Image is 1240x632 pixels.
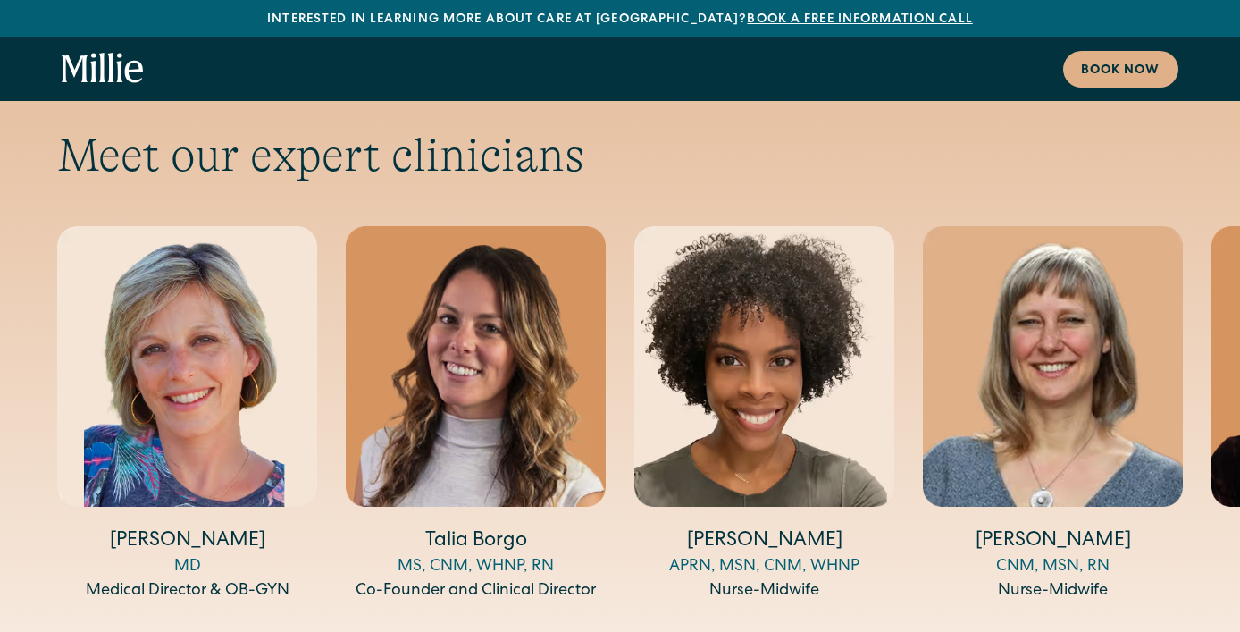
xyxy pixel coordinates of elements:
div: Co-Founder and Clinical Director [346,579,606,603]
h2: Meet our expert clinicians [57,128,1183,183]
h4: Talia Borgo [346,528,606,556]
div: Medical Director & OB-GYN [57,579,317,603]
a: home [62,53,144,85]
div: APRN, MSN, CNM, WHNP [634,555,894,579]
div: Book now [1081,62,1160,80]
div: MS, CNM, WHNP, RN [346,555,606,579]
div: Nurse-Midwife [923,579,1183,603]
div: CNM, MSN, RN [923,555,1183,579]
div: 4 / 14 [923,226,1183,603]
div: 1 / 14 [57,226,317,603]
div: MD [57,555,317,579]
div: 3 / 14 [634,226,894,603]
a: Book a free information call [747,13,972,26]
h4: [PERSON_NAME] [634,528,894,556]
h4: [PERSON_NAME] [923,528,1183,556]
h4: [PERSON_NAME] [57,528,317,556]
a: Book now [1063,51,1178,88]
div: 2 / 14 [346,226,606,603]
div: Nurse-Midwife [634,579,894,603]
